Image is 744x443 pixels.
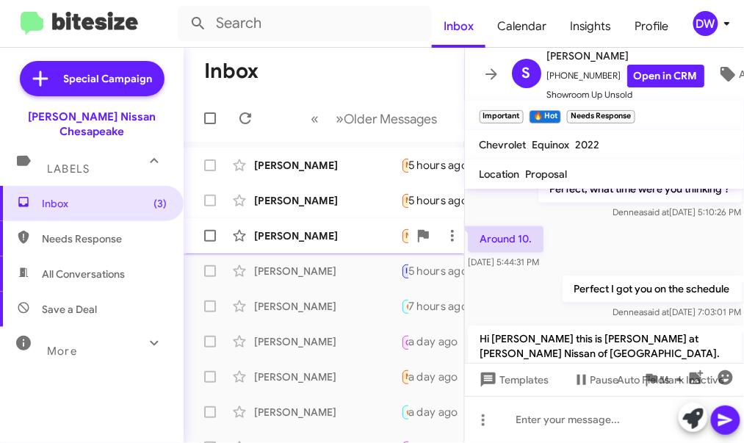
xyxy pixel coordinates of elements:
div: [PERSON_NAME] [254,370,401,384]
span: Equinox [532,138,570,151]
span: 🔥 Hot [406,407,431,417]
div: Hello, it was a great experience. I want to pay off a few more bills in the next few months befor... [401,227,408,244]
span: Proposal [526,168,568,181]
div: 5 hours ago [408,193,480,208]
span: Special Campaign [64,71,153,86]
div: [PERSON_NAME] [254,299,401,314]
small: 🔥 Hot [530,110,561,123]
div: Thank you for following up, the whole buying process from start to finish went great. [401,192,408,209]
div: Thanks for reaching out I made a purchase [DATE] [401,368,408,385]
span: Labels [47,162,90,176]
button: Auto Fields [606,367,700,393]
div: This is [PERSON_NAME] I will be there at 2pm [401,298,408,314]
span: Needs Response [406,160,469,170]
div: a day ago [408,405,470,419]
span: « [311,109,319,128]
div: 5 hours ago [408,158,480,173]
span: More [47,345,77,358]
span: All Conversations [42,267,125,281]
a: Inbox [432,5,485,48]
span: Dennea [DATE] 5:10:26 PM [613,207,741,218]
div: 7 hours ago [408,299,480,314]
span: S [522,62,531,85]
button: DW [681,11,728,36]
h1: Inbox [204,60,259,83]
div: Yes [401,156,408,173]
a: Insights [558,5,624,48]
span: Auto Fields [618,367,688,393]
span: Older Messages [344,111,438,127]
div: a day ago [408,334,470,349]
div: DW [693,11,718,36]
span: » [336,109,344,128]
small: Important [480,110,524,123]
span: Chevrolet [480,138,527,151]
p: Perfect, what time were you thinking ? [538,176,741,203]
div: Inbound Call [401,332,408,350]
div: [PERSON_NAME] [254,158,401,173]
span: Needs Response [406,231,469,240]
span: Important [406,266,444,275]
span: Templates [477,367,549,393]
span: Location [480,168,520,181]
p: Around 10. [468,226,543,253]
p: Perfect I got you on the schedule [562,276,741,303]
a: Open in CRM [627,65,704,87]
span: said at [643,307,669,318]
a: Profile [624,5,681,48]
span: Save a Deal [42,302,97,317]
span: Showroom Up Unsold [547,87,704,102]
button: Next [328,104,447,134]
span: said at [643,207,669,218]
nav: Page navigation example [303,104,447,134]
span: Call Them [406,338,444,347]
span: Inbox [42,196,167,211]
button: Previous [303,104,328,134]
span: Needs Response [406,372,469,381]
span: [PERSON_NAME] [547,47,704,65]
span: 🔥 Hot [406,301,431,311]
div: [PERSON_NAME] [254,334,401,349]
span: [DATE] 5:44:31 PM [468,257,539,268]
div: [PERSON_NAME] [254,228,401,243]
a: Calendar [485,5,558,48]
input: Search [178,6,432,41]
p: Hi [PERSON_NAME] this is [PERSON_NAME] at [PERSON_NAME] Nissan of [GEOGRAPHIC_DATA]. Just wanted ... [468,326,742,411]
span: Needs Response [406,195,469,205]
div: 5 hours ago [408,264,480,278]
div: Just wasn't the right car for me but my experience with [PERSON_NAME] was great! [401,262,408,279]
a: Special Campaign [20,61,165,96]
button: Pause [561,367,631,393]
span: [PHONE_NUMBER] [547,65,704,87]
span: (3) [154,196,167,211]
div: a day ago [408,370,470,384]
div: [PERSON_NAME] [254,264,401,278]
span: 2022 [576,138,600,151]
div: [PERSON_NAME] [254,193,401,208]
small: Needs Response [567,110,635,123]
div: Ok with who? [401,403,408,420]
span: Needs Response [42,231,167,246]
button: Templates [465,367,561,393]
div: [PERSON_NAME] [254,405,401,419]
span: Dennea [DATE] 7:03:01 PM [613,307,741,318]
